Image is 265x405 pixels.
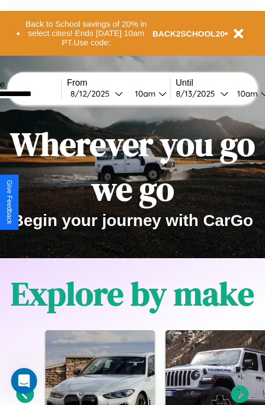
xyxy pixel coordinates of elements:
[67,88,126,99] button: 8/12/2025
[70,88,115,99] div: 8 / 12 / 2025
[152,29,225,38] b: BACK2SCHOOL20
[126,88,170,99] button: 10am
[129,88,158,99] div: 10am
[67,78,170,88] label: From
[232,88,261,99] div: 10am
[176,88,220,99] div: 8 / 13 / 2025
[20,16,152,50] button: Back to School savings of 20% in select cities! Ends [DATE] 10am PT.Use code:
[5,180,13,224] div: Give Feedback
[11,271,254,316] h1: Explore by make
[11,368,37,394] iframe: Intercom live chat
